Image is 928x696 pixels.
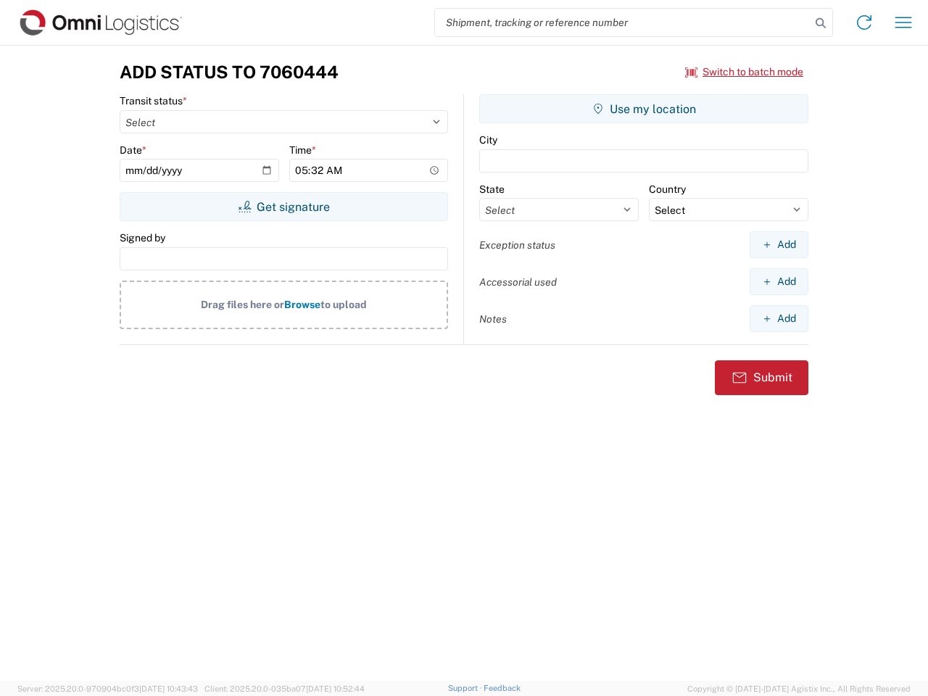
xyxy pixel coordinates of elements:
[750,305,808,332] button: Add
[120,192,448,221] button: Get signature
[479,94,808,123] button: Use my location
[750,231,808,258] button: Add
[484,684,521,692] a: Feedback
[284,299,320,310] span: Browse
[306,684,365,693] span: [DATE] 10:52:44
[120,231,165,244] label: Signed by
[649,183,686,196] label: Country
[17,684,198,693] span: Server: 2025.20.0-970904bc0f3
[139,684,198,693] span: [DATE] 10:43:43
[448,684,484,692] a: Support
[120,62,339,83] h3: Add Status to 7060444
[204,684,365,693] span: Client: 2025.20.0-035ba07
[120,144,146,157] label: Date
[685,60,803,84] button: Switch to batch mode
[201,299,284,310] span: Drag files here or
[435,9,811,36] input: Shipment, tracking or reference number
[289,144,316,157] label: Time
[479,183,505,196] label: State
[120,94,187,107] label: Transit status
[479,133,497,146] label: City
[750,268,808,295] button: Add
[479,312,507,326] label: Notes
[479,275,557,289] label: Accessorial used
[715,360,808,395] button: Submit
[479,239,555,252] label: Exception status
[320,299,367,310] span: to upload
[687,682,911,695] span: Copyright © [DATE]-[DATE] Agistix Inc., All Rights Reserved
